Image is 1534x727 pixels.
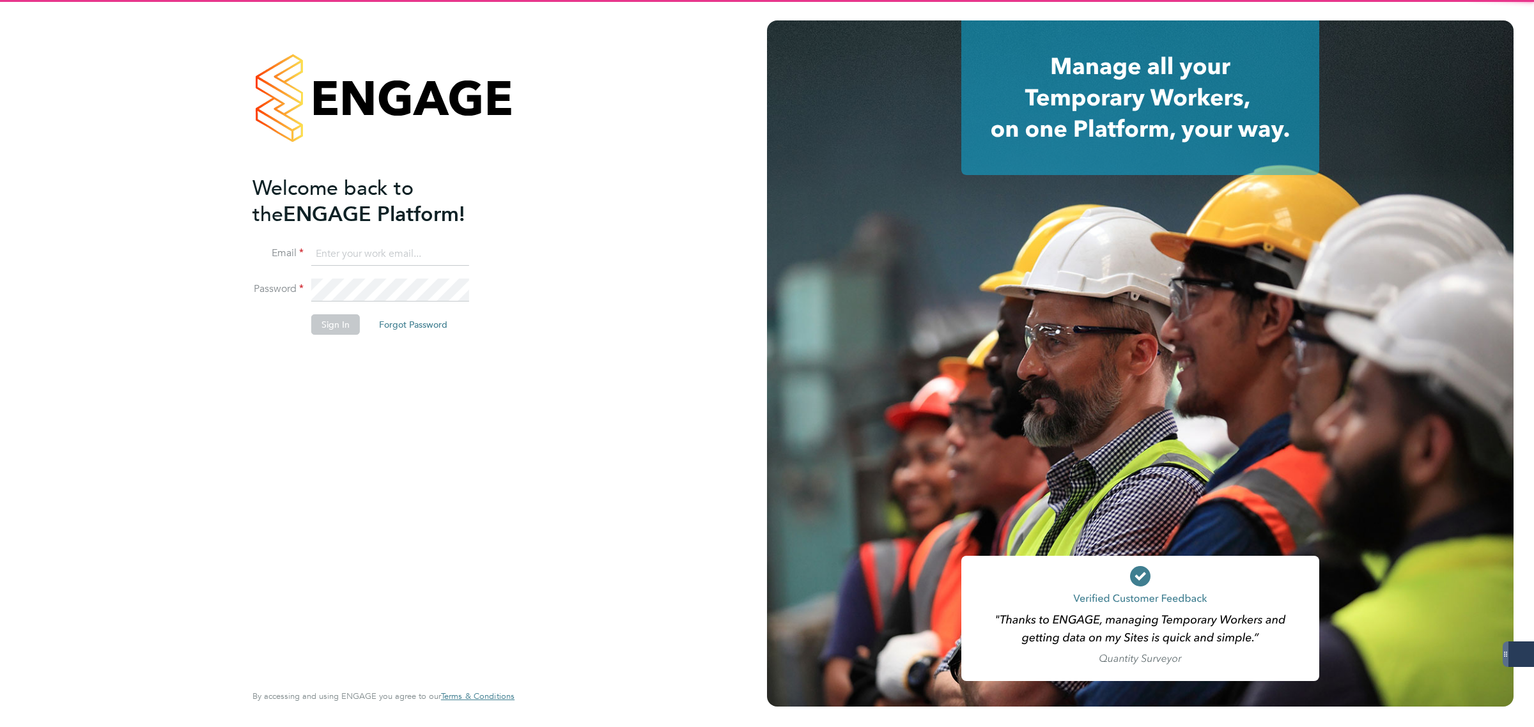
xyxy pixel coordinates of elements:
h2: ENGAGE Platform! [252,175,502,227]
label: Email [252,247,304,260]
span: Terms & Conditions [441,691,515,701]
span: Welcome back to the [252,176,414,227]
a: Terms & Conditions [441,691,515,701]
span: By accessing and using ENGAGE you agree to our [252,691,515,701]
button: Sign In [311,314,360,335]
button: Forgot Password [369,314,458,335]
label: Password [252,282,304,296]
input: Enter your work email... [311,243,469,266]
